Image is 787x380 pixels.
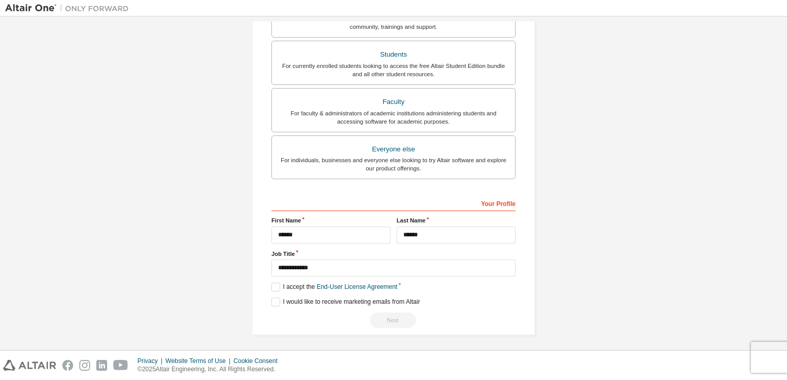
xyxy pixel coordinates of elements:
div: Cookie Consent [233,357,283,365]
div: Everyone else [278,142,509,157]
label: Last Name [397,216,516,224]
div: Your Profile [271,195,516,211]
label: Job Title [271,250,516,258]
p: © 2025 Altair Engineering, Inc. All Rights Reserved. [138,365,284,374]
div: For individuals, businesses and everyone else looking to try Altair software and explore our prod... [278,156,509,172]
div: Students [278,47,509,62]
img: facebook.svg [62,360,73,371]
div: Fix issues to continue [271,313,516,328]
a: End-User License Agreement [317,283,398,290]
img: altair_logo.svg [3,360,56,371]
img: linkedin.svg [96,360,107,371]
label: I accept the [271,283,397,291]
div: For existing customers looking to access software downloads, HPC resources, community, trainings ... [278,14,509,31]
div: Website Terms of Use [165,357,233,365]
div: For faculty & administrators of academic institutions administering students and accessing softwa... [278,109,509,126]
div: Faculty [278,95,509,109]
label: First Name [271,216,390,224]
label: I would like to receive marketing emails from Altair [271,298,420,306]
div: Privacy [138,357,165,365]
img: instagram.svg [79,360,90,371]
img: youtube.svg [113,360,128,371]
div: For currently enrolled students looking to access the free Altair Student Edition bundle and all ... [278,62,509,78]
img: Altair One [5,3,134,13]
